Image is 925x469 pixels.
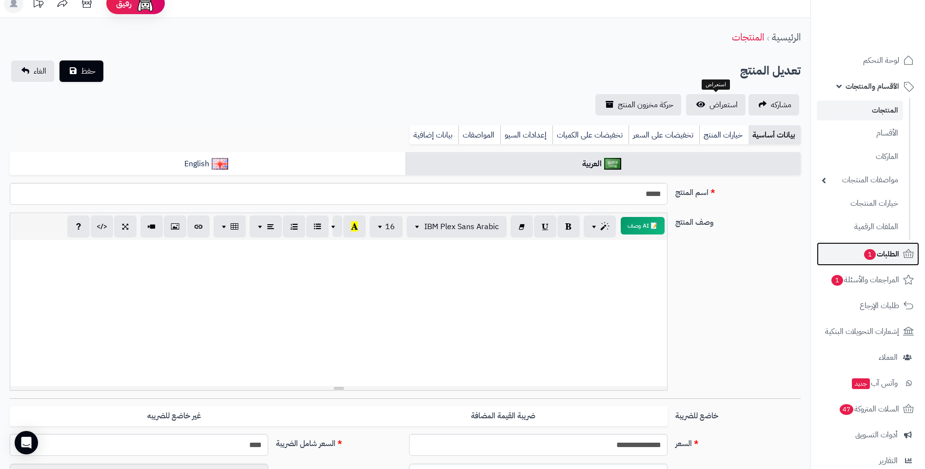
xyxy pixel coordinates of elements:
span: استعراض [709,99,738,111]
label: وصف المنتج [671,213,805,228]
div: Open Intercom Messenger [15,431,38,454]
label: غير خاضع للضريبه [10,406,338,426]
label: خاضع للضريبة [671,406,805,422]
span: جديد [852,378,870,389]
label: السعر [671,434,805,449]
a: بيانات أساسية [748,125,801,145]
h2: تعديل المنتج [740,61,801,81]
span: السلات المتروكة [839,402,899,416]
span: 16 [385,221,395,233]
span: الطلبات [863,247,899,261]
a: المواصفات [458,125,500,145]
span: العملاء [879,351,898,364]
button: 📝 AI وصف [621,217,665,234]
a: تخفيضات على السعر [629,125,699,145]
a: العربية [405,152,801,176]
label: اسم المنتج [671,183,805,198]
a: طلبات الإرجاع [817,294,919,317]
button: IBM Plex Sans Arabic [407,216,507,237]
a: المنتجات [732,30,764,44]
span: إشعارات التحويلات البنكية [825,325,899,338]
span: 47 [840,404,853,415]
a: استعراض [686,94,746,116]
span: وآتس آب [851,376,898,390]
span: المراجعات والأسئلة [830,273,899,287]
span: مشاركه [771,99,791,111]
button: 16 [370,216,403,237]
a: الملفات الرقمية [817,216,903,237]
a: الطلبات1 [817,242,919,266]
a: إشعارات التحويلات البنكية [817,320,919,343]
a: الماركات [817,146,903,167]
a: بيانات إضافية [410,125,458,145]
label: ضريبة القيمة المضافة [339,406,668,426]
span: لوحة التحكم [863,54,899,67]
span: IBM Plex Sans Arabic [424,221,499,233]
label: السعر شامل الضريبة [272,434,405,449]
span: حركة مخزون المنتج [618,99,673,111]
span: طلبات الإرجاع [860,299,899,313]
a: إعدادات السيو [500,125,552,145]
span: 1 [864,249,876,260]
a: الأقسام [817,123,903,144]
a: مواصفات المنتجات [817,170,903,191]
a: خيارات المنتج [699,125,748,145]
img: العربية [604,158,621,170]
a: خيارات المنتجات [817,193,903,214]
span: التقارير [879,454,898,468]
a: مشاركه [748,94,799,116]
span: أدوات التسويق [855,428,898,442]
a: المراجعات والأسئلة1 [817,268,919,292]
a: English [10,152,405,176]
span: الغاء [34,65,46,77]
a: حركة مخزون المنتج [595,94,681,116]
button: حفظ [59,60,103,82]
a: تخفيضات على الكميات [552,125,629,145]
img: English [212,158,229,170]
div: استعراض [702,79,730,90]
a: وآتس آبجديد [817,371,919,395]
span: حفظ [81,65,96,77]
a: الرئيسية [772,30,801,44]
span: الأقسام والمنتجات [846,79,899,93]
a: أدوات التسويق [817,423,919,447]
a: لوحة التحكم [817,49,919,72]
a: السلات المتروكة47 [817,397,919,421]
a: الغاء [11,60,54,82]
a: العملاء [817,346,919,369]
a: المنتجات [817,100,903,120]
span: 1 [831,275,843,286]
